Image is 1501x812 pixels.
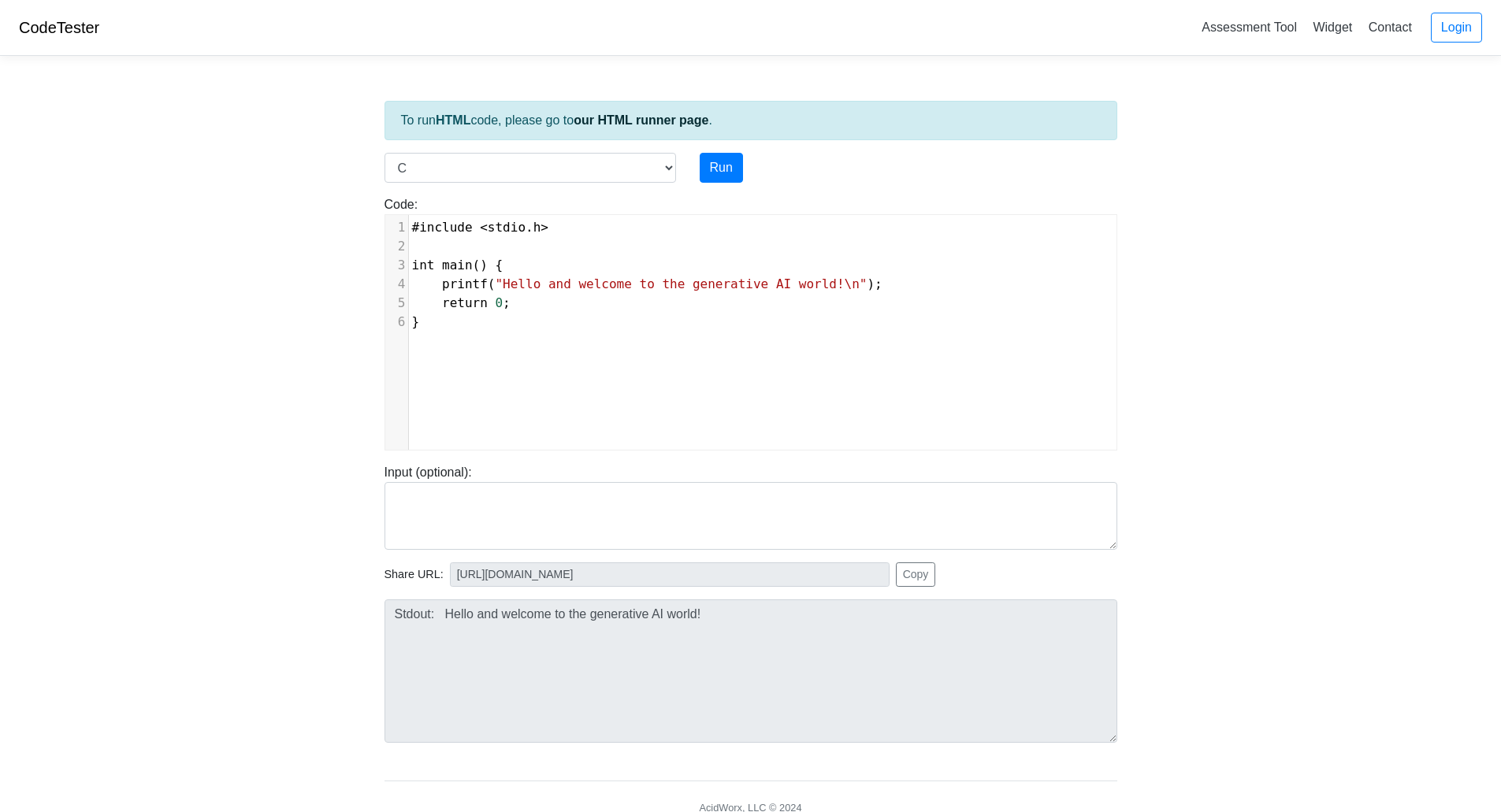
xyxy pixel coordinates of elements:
div: To run code, please go to . [385,101,1117,140]
div: 1 [385,218,408,237]
div: Input (optional): [373,463,1129,550]
button: Run [700,153,743,183]
button: Copy [896,562,936,587]
span: . [412,220,549,235]
span: ; [412,295,511,310]
a: CodeTester [19,19,99,36]
div: 5 [385,294,408,313]
input: No share available yet [450,562,890,587]
a: Assessment Tool [1195,14,1303,40]
span: < [480,220,488,235]
span: "Hello and welcome to the generative AI world!\n" [495,276,867,291]
span: () { [412,258,503,273]
span: printf [442,276,488,291]
a: Widget [1306,14,1358,40]
div: 6 [385,313,408,332]
span: > [541,220,548,235]
span: stdio [488,220,526,235]
span: 0 [495,295,503,310]
span: } [412,314,420,329]
span: main [442,258,473,273]
div: 4 [385,275,408,294]
strong: HTML [436,113,470,127]
a: Login [1431,13,1482,43]
span: Share URL: [385,566,444,584]
span: int [412,258,435,273]
a: our HTML runner page [574,113,708,127]
span: return [442,295,488,310]
div: 2 [385,237,408,256]
div: 3 [385,256,408,275]
span: ( ); [412,276,882,291]
span: #include [412,220,473,235]
span: h [533,220,541,235]
div: Code: [373,195,1129,450]
a: Contact [1362,14,1418,40]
